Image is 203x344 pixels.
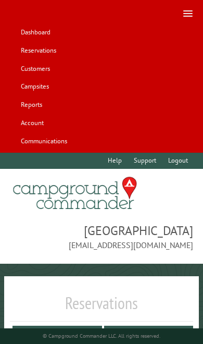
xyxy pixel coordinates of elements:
[16,79,54,95] a: Campsites
[10,222,193,251] span: [GEOGRAPHIC_DATA] [EMAIL_ADDRESS][DOMAIN_NAME]
[103,153,126,169] a: Help
[16,43,61,59] a: Reservations
[10,293,193,322] h1: Reservations
[163,153,193,169] a: Logout
[16,24,55,41] a: Dashboard
[129,153,161,169] a: Support
[16,115,48,131] a: Account
[10,173,140,214] img: Campground Commander
[16,97,47,113] a: Reports
[16,60,55,77] a: Customers
[16,133,72,149] a: Communications
[43,333,160,339] small: © Campground Commander LLC. All rights reserved.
